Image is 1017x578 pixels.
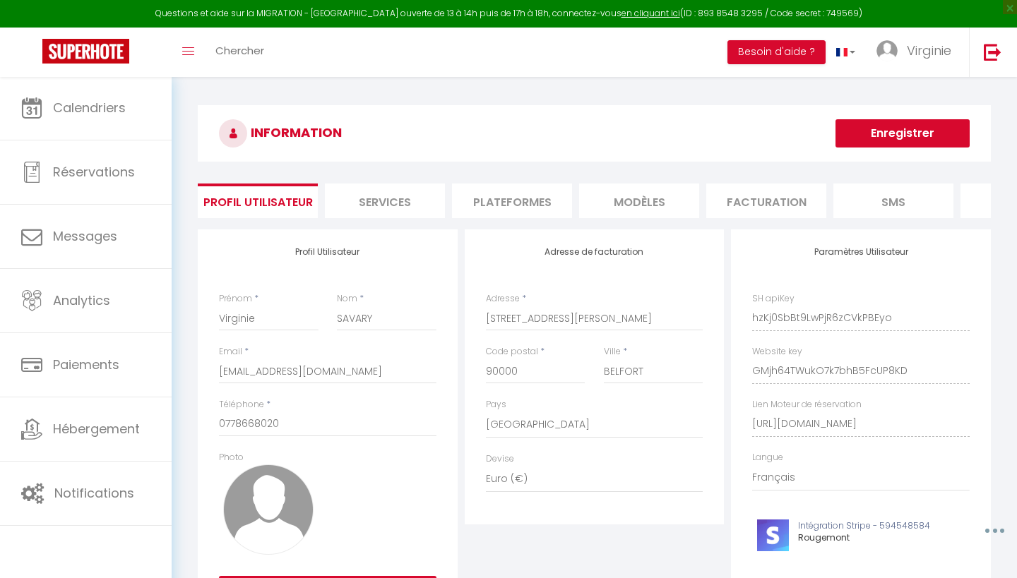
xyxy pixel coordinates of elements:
[486,398,506,411] label: Pays
[486,452,514,466] label: Devise
[984,43,1001,61] img: logout
[198,183,318,218] li: Profil Utilisateur
[833,183,953,218] li: SMS
[604,345,621,359] label: Ville
[219,247,436,257] h4: Profil Utilisateur
[205,28,275,77] a: Chercher
[198,105,991,162] h3: INFORMATION
[798,531,850,543] span: Rougemont
[215,43,264,58] span: Chercher
[53,420,140,438] span: Hébergement
[835,119,970,147] button: Enregistrer
[706,183,826,218] li: Facturation
[876,40,898,61] img: ...
[223,464,314,555] img: avatar.png
[219,398,264,411] label: Téléphone
[337,292,357,306] label: Nom
[752,345,802,359] label: Website key
[42,39,129,64] img: Super Booking
[579,183,699,218] li: MODÈLES
[53,163,135,181] span: Réservations
[54,484,134,502] span: Notifications
[325,183,445,218] li: Services
[907,42,951,59] span: Virginie
[53,356,119,373] span: Paiements
[486,292,520,306] label: Adresse
[752,398,862,411] label: Lien Moteur de réservation
[452,183,572,218] li: Plateformes
[53,291,110,309] span: Analytics
[757,519,789,551] img: stripe-logo.jpeg
[219,292,252,306] label: Prénom
[621,7,680,19] a: en cliquant ici
[752,451,783,464] label: Langue
[866,28,969,77] a: ... Virginie
[486,345,538,359] label: Code postal
[486,247,703,257] h4: Adresse de facturation
[11,6,54,48] button: Open LiveChat chat widget
[53,227,117,245] span: Messages
[53,99,126,116] span: Calendriers
[219,345,242,359] label: Email
[798,519,953,533] p: Intégration Stripe - 594548584
[752,247,970,257] h4: Paramètres Utilisateur
[752,292,795,306] label: SH apiKey
[727,40,826,64] button: Besoin d'aide ?
[219,451,244,464] label: Photo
